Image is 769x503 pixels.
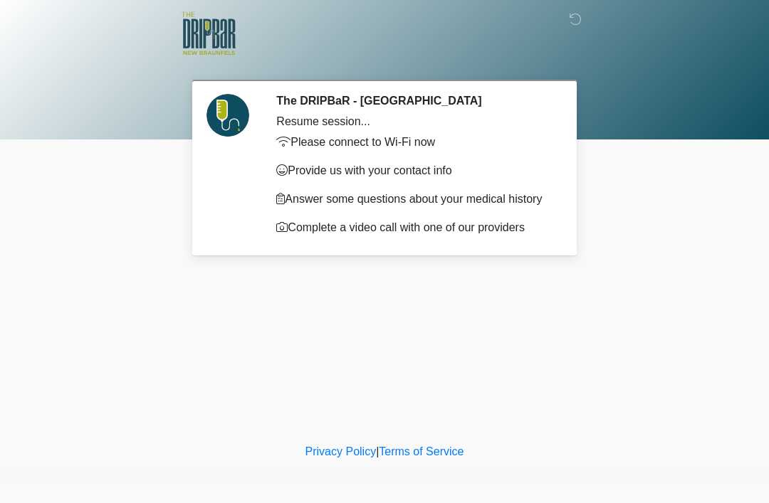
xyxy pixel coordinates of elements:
[276,134,552,151] p: Please connect to Wi-Fi now
[276,94,552,107] h2: The DRIPBaR - [GEOGRAPHIC_DATA]
[276,162,552,179] p: Provide us with your contact info
[276,191,552,208] p: Answer some questions about your medical history
[379,445,464,457] a: Terms of Service
[305,445,377,457] a: Privacy Policy
[376,445,379,457] a: |
[182,11,236,57] img: The DRIPBaR - New Braunfels Logo
[206,94,249,137] img: Agent Avatar
[276,113,552,130] div: Resume session...
[276,219,552,236] p: Complete a video call with one of our providers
